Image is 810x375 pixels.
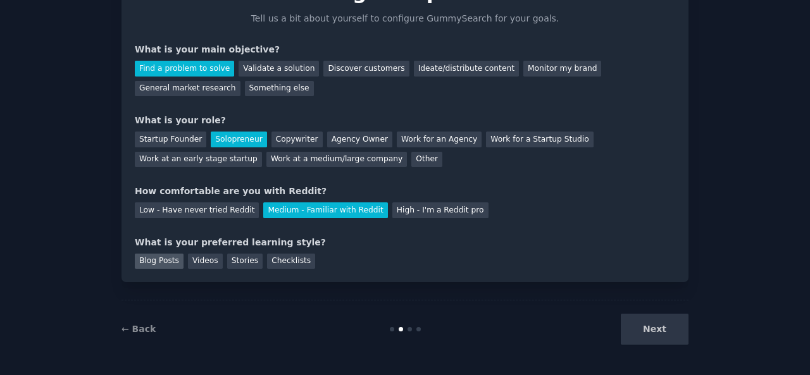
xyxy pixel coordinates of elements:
div: Low - Have never tried Reddit [135,202,259,218]
div: How comfortable are you with Reddit? [135,185,675,198]
p: Tell us a bit about yourself to configure GummySearch for your goals. [246,12,564,25]
div: Validate a solution [239,61,319,77]
div: Agency Owner [327,132,392,147]
div: Videos [188,254,223,269]
div: What is your main objective? [135,43,675,56]
div: Medium - Familiar with Reddit [263,202,387,218]
div: Find a problem to solve [135,61,234,77]
a: ← Back [121,324,156,334]
div: What is your preferred learning style? [135,236,675,249]
div: What is your role? [135,114,675,127]
div: Work at a medium/large company [266,152,407,168]
div: Discover customers [323,61,409,77]
div: Stories [227,254,263,269]
div: Copywriter [271,132,323,147]
div: Checklists [267,254,315,269]
div: Something else [245,81,314,97]
div: Work for an Agency [397,132,482,147]
div: Other [411,152,442,168]
div: General market research [135,81,240,97]
div: Ideate/distribute content [414,61,519,77]
div: Startup Founder [135,132,206,147]
div: Work for a Startup Studio [486,132,593,147]
div: Monitor my brand [523,61,601,77]
div: Work at an early stage startup [135,152,262,168]
div: Blog Posts [135,254,184,269]
div: High - I'm a Reddit pro [392,202,489,218]
div: Solopreneur [211,132,266,147]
